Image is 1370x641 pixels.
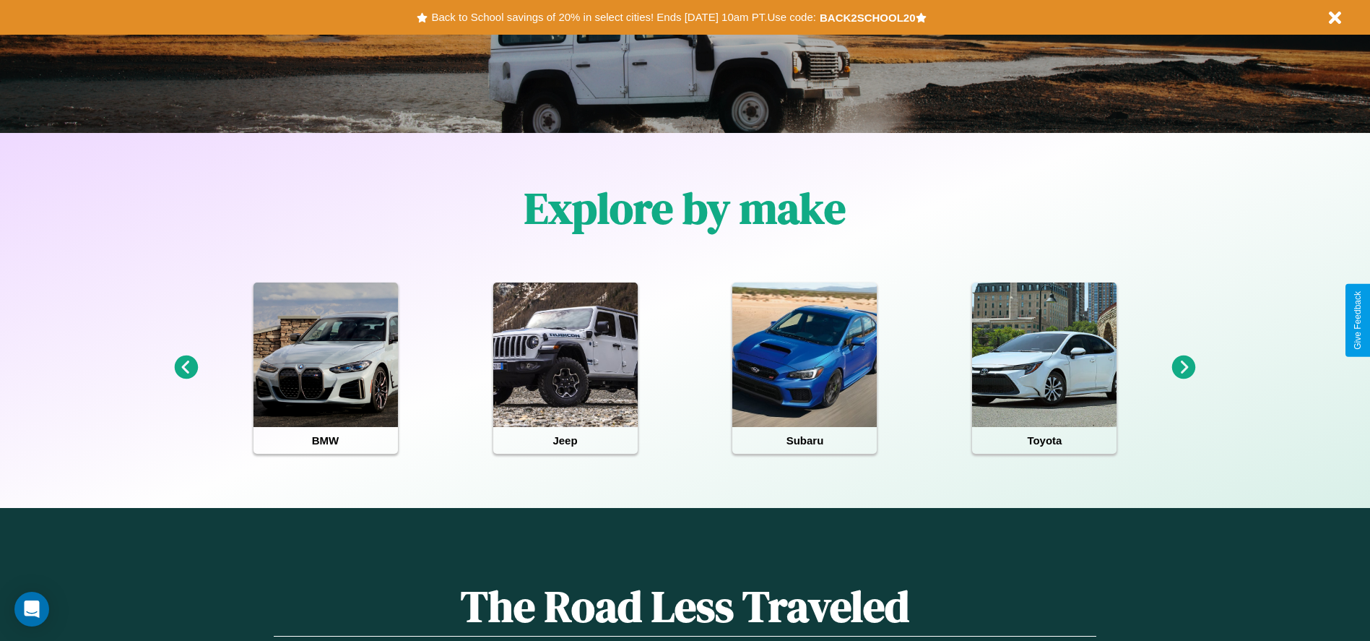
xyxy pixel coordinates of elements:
[820,12,916,24] b: BACK2SCHOOL20
[14,592,49,627] div: Open Intercom Messenger
[493,427,638,454] h4: Jeep
[428,7,819,27] button: Back to School savings of 20% in select cities! Ends [DATE] 10am PT.Use code:
[972,427,1117,454] h4: Toyota
[1353,291,1363,350] div: Give Feedback
[253,427,398,454] h4: BMW
[274,577,1096,637] h1: The Road Less Traveled
[732,427,877,454] h4: Subaru
[524,178,846,238] h1: Explore by make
